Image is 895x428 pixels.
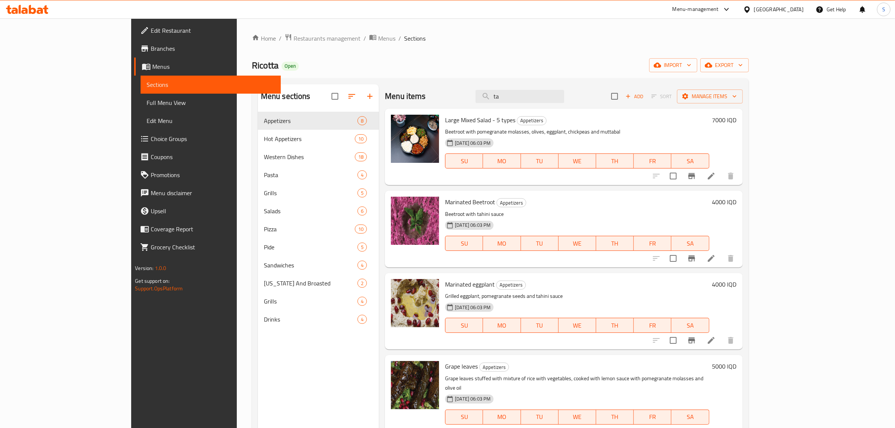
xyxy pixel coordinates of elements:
[596,410,634,425] button: TH
[151,188,275,197] span: Menu disclaimer
[134,166,281,184] a: Promotions
[599,156,631,167] span: TH
[671,318,709,333] button: SA
[357,116,367,125] div: items
[599,411,631,422] span: TH
[258,256,379,274] div: Sandwiches4
[151,134,275,143] span: Choice Groups
[357,279,367,288] div: items
[521,153,559,168] button: TU
[712,361,737,372] h6: 5000 IQD
[151,225,275,234] span: Coverage Report
[476,90,564,103] input: search
[264,261,357,270] span: Sandwiches
[634,153,671,168] button: FR
[258,202,379,220] div: Salads6
[599,320,631,331] span: TH
[707,336,716,345] a: Edit menu item
[683,249,701,267] button: Branch-specific-item
[452,395,494,402] span: [DATE] 06:03 PM
[134,202,281,220] a: Upsell
[671,236,709,251] button: SA
[151,152,275,161] span: Coupons
[258,130,379,148] div: Hot Appetizers10
[264,206,357,216] div: Salads
[357,170,367,179] div: items
[264,297,357,306] div: Grills
[486,156,518,167] span: MO
[452,140,494,147] span: [DATE] 06:03 PM
[448,156,480,167] span: SU
[264,243,357,252] span: Pide
[445,196,495,208] span: Marinated Beetroot
[445,279,495,290] span: Marinated eggplant
[712,279,737,290] h6: 4000 IQD
[134,184,281,202] a: Menu disclaimer
[452,222,494,229] span: [DATE] 06:03 PM
[358,172,366,179] span: 4
[355,134,367,143] div: items
[722,167,740,185] button: delete
[683,331,701,349] button: Branch-specific-item
[596,318,634,333] button: TH
[358,190,366,197] span: 5
[357,206,367,216] div: items
[141,112,281,130] a: Edit Menu
[285,33,360,43] a: Restaurants management
[445,410,483,425] button: SU
[448,411,480,422] span: SU
[445,153,483,168] button: SU
[151,206,275,216] span: Upsell
[521,236,559,251] button: TU
[358,316,366,323] span: 4
[674,411,706,422] span: SA
[141,94,281,112] a: Full Menu View
[448,238,480,249] span: SU
[264,116,357,125] div: Appetizers
[155,263,167,273] span: 1.0.0
[355,153,366,161] span: 18
[517,116,547,125] div: Appetizers
[134,238,281,256] a: Grocery Checklist
[391,279,439,327] img: Marinated eggplant
[355,135,366,143] span: 10
[596,236,634,251] button: TH
[622,91,647,102] button: Add
[634,318,671,333] button: FR
[264,315,357,324] span: Drinks
[327,88,343,104] span: Select all sections
[754,5,804,14] div: [GEOGRAPHIC_DATA]
[607,88,622,104] span: Select section
[483,236,521,251] button: MO
[151,170,275,179] span: Promotions
[258,238,379,256] div: Pide5
[677,90,743,103] button: Manage items
[264,188,357,197] span: Grills
[559,153,596,168] button: WE
[264,152,355,161] div: Western Dishes
[445,209,709,219] p: Beetroot with tahini sauce
[134,58,281,76] a: Menus
[562,156,593,167] span: WE
[151,44,275,53] span: Branches
[391,197,439,245] img: Marinated Beetroot
[357,297,367,306] div: items
[624,92,645,101] span: Add
[480,363,509,372] span: Appetizers
[497,281,525,289] span: Appetizers
[258,148,379,166] div: Western Dishes18
[357,243,367,252] div: items
[355,226,366,233] span: 10
[445,361,478,372] span: Grape leaves
[672,5,719,14] div: Menu-management
[357,315,367,324] div: items
[497,199,526,207] span: Appetizers
[358,298,366,305] span: 4
[521,410,559,425] button: TU
[147,116,275,125] span: Edit Menu
[258,109,379,331] nav: Menu sections
[562,411,593,422] span: WE
[135,263,153,273] span: Version:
